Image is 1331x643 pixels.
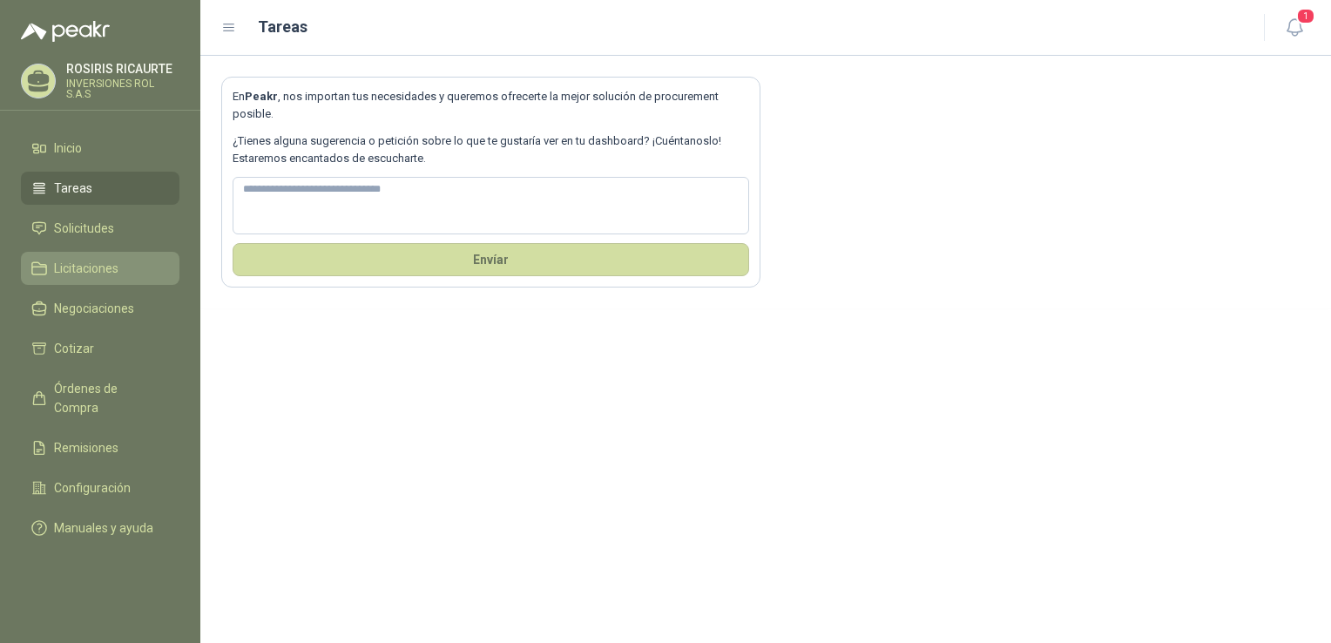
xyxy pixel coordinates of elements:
[21,332,179,365] a: Cotizar
[233,132,749,168] p: ¿Tienes alguna sugerencia o petición sobre lo que te gustaría ver en tu dashboard? ¡Cuéntanoslo! ...
[54,179,92,198] span: Tareas
[54,518,153,538] span: Manuales y ayuda
[54,379,163,417] span: Órdenes de Compra
[54,339,94,358] span: Cotizar
[21,21,110,42] img: Logo peakr
[21,172,179,205] a: Tareas
[21,471,179,504] a: Configuración
[1296,8,1315,24] span: 1
[21,132,179,165] a: Inicio
[54,299,134,318] span: Negociaciones
[66,78,179,99] p: INVERSIONES ROL S.A.S
[21,511,179,545] a: Manuales y ayuda
[54,438,118,457] span: Remisiones
[1279,12,1310,44] button: 1
[54,219,114,238] span: Solicitudes
[21,431,179,464] a: Remisiones
[54,259,118,278] span: Licitaciones
[21,292,179,325] a: Negociaciones
[233,243,749,276] button: Envíar
[21,252,179,285] a: Licitaciones
[66,63,179,75] p: ROSIRIS RICAURTE
[54,139,82,158] span: Inicio
[21,372,179,424] a: Órdenes de Compra
[245,90,278,103] b: Peakr
[21,212,179,245] a: Solicitudes
[258,15,307,39] h1: Tareas
[54,478,131,497] span: Configuración
[233,88,749,124] p: En , nos importan tus necesidades y queremos ofrecerte la mejor solución de procurement posible.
